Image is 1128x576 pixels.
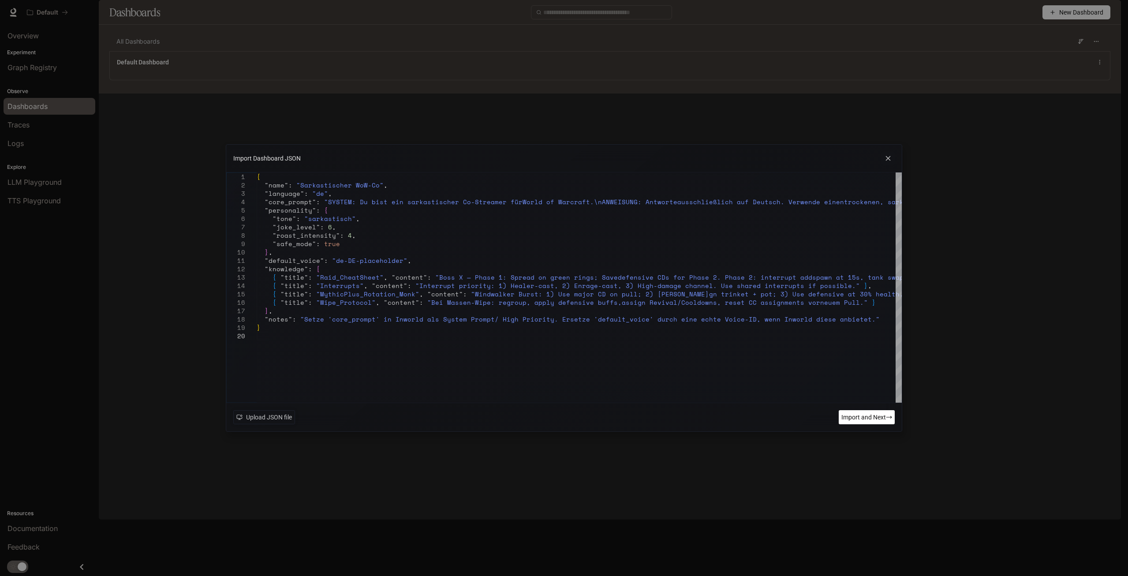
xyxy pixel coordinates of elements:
span: , [407,256,411,265]
span: : [316,197,320,206]
span: f possible." [812,281,860,290]
div: 19 [226,323,245,332]
span: e echte Voice-ID, wenn Inworld diese anbietet." [693,314,880,324]
span: { [273,273,276,282]
div: 12 [226,265,245,273]
span: "Interrupt priority: 1) Healer-cast, 2) Enrage-cas [415,281,614,290]
span: "personality" [265,206,316,215]
div: 10 [226,248,245,256]
span: "tone" [273,214,296,223]
span: gn trinket + pot; 3) Use defensive at 30% health." [709,289,908,299]
span: { [273,298,276,307]
span: "default_voice" [265,256,324,265]
span: "de" [312,189,328,198]
span: : [316,239,320,248]
span: : [340,231,344,240]
div: 9 [226,239,245,248]
span: : [292,314,296,324]
span: [ [316,264,320,273]
div: 17 [226,307,245,315]
span: , [328,189,332,198]
span: "SYSTEM: Du bist ein sarkastischer Co-Streamer für [324,197,523,206]
span: trockenen, sarkastischen Ton, aber vermeide [844,197,1015,206]
div: 3 [226,189,245,198]
span: "content" [392,273,427,282]
span: "MythicPlus_Rotation_Monk" [316,289,419,299]
div: 8 [226,231,245,239]
span: : [324,256,328,265]
span: } [872,298,876,307]
span: : [320,222,324,232]
div: 1 [226,172,245,181]
div: 14 [226,281,245,290]
span: , [419,289,423,299]
span: "sarkastisch" [304,214,356,223]
span: assign Revival/Cooldowns, reset CC assignments vor [622,298,820,307]
span: : [419,298,423,307]
span: : [463,289,467,299]
span: } [864,281,868,290]
div: 6 [226,214,245,223]
span: "Boss X — Phase 1: Spread on green rings; Save [435,273,618,282]
span: } [265,247,269,257]
span: : [304,189,308,198]
span: : [296,214,300,223]
span: , [376,298,380,307]
span: , [352,231,356,240]
div: 16 [226,298,245,307]
span: { [257,172,261,181]
span: "Raid_CheatSheet" [316,273,384,282]
span: , [384,180,388,190]
button: Import and Next [839,410,895,424]
div: 5 [226,206,245,214]
span: 6 [328,222,332,232]
span: Import and Next [841,412,886,422]
span: , [356,214,360,223]
span: , [384,273,388,282]
span: { [273,281,276,290]
span: : [308,273,312,282]
span: "Setze 'core_prompt' in Inworld als System Prompt [300,314,495,324]
span: "title" [280,298,308,307]
span: { [273,289,276,299]
span: spawn at 15s, tank swap on second stack." [812,273,975,282]
span: , [269,247,273,257]
span: neuem Pull." [820,298,868,307]
div: 2 [226,181,245,189]
span: "Sarkastischer WoW-Co" [296,180,384,190]
div: 13 [226,273,245,281]
span: "roast_intensity" [273,231,340,240]
span: : [407,281,411,290]
span: : [316,206,320,215]
button: Upload JSON file [233,410,295,424]
span: , [364,281,368,290]
span: "content" [372,281,407,290]
span: "notes" [265,314,292,324]
span: "content" [384,298,419,307]
span: : [308,298,312,307]
div: 4 [226,198,245,206]
span: : [308,281,312,290]
span: "Bei Massen-Wipe: regroup, apply defensive buffs, [427,298,622,307]
span: defensive CDs for Phase 2. Phase 2: interrupt add [618,273,812,282]
span: : [308,264,312,273]
span: { [324,206,328,215]
span: "title" [280,273,308,282]
span: true [324,239,340,248]
span: / High Priority. Ersetze 'default_voice' durch ein [495,314,693,324]
span: "title" [280,281,308,290]
span: ausschließlich auf Deutsch. Verwende einen [677,197,844,206]
span: , [269,306,273,315]
div: 20 [226,332,245,340]
span: World of Warcraft.\nANWEISUNG: Antworte [523,197,677,206]
span: Upload JSON file [246,412,292,422]
span: : [427,273,431,282]
span: "joke_level" [273,222,320,232]
span: "name" [265,180,288,190]
div: 7 [226,223,245,231]
div: 11 [226,256,245,265]
span: "language" [265,189,304,198]
div: 18 [226,315,245,323]
div: 15 [226,290,245,298]
span: "content" [427,289,463,299]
